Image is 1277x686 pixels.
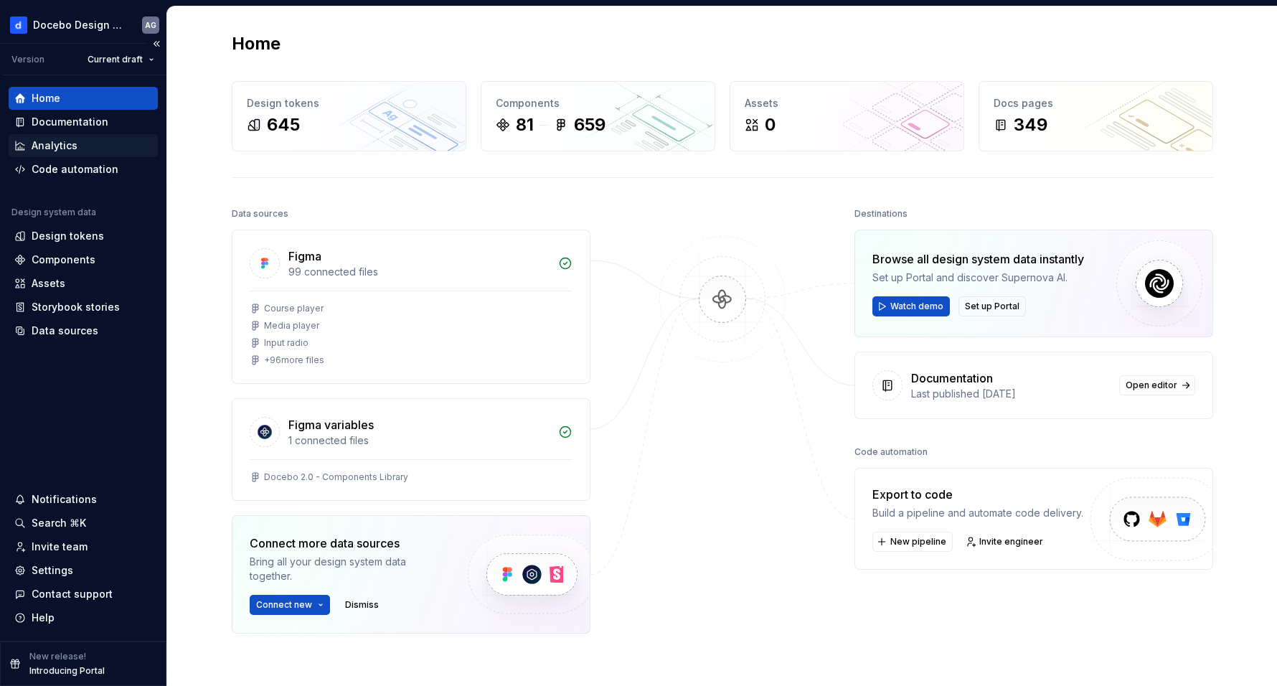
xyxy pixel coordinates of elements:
button: Current draft [81,50,161,70]
div: 645 [267,113,300,136]
div: 1 connected files [288,433,550,448]
div: Storybook stories [32,300,120,314]
span: Dismiss [345,599,379,611]
a: Analytics [9,134,158,157]
a: Open editor [1119,375,1195,395]
p: New release! [29,651,86,662]
button: Set up Portal [958,296,1026,316]
span: Invite engineer [979,536,1043,548]
div: Docebo 2.0 - Components Library [264,471,408,483]
a: Home [9,87,158,110]
div: Connect more data sources [250,535,443,552]
div: 99 connected files [288,265,550,279]
div: Code automation [854,442,928,462]
div: Assets [32,276,65,291]
button: Watch demo [872,296,950,316]
h2: Home [232,32,281,55]
a: Design tokens645 [232,81,466,151]
div: Export to code [872,486,1083,503]
div: 349 [1014,113,1047,136]
a: Invite engineer [961,532,1050,552]
div: Home [32,91,60,105]
div: Figma variables [288,416,374,433]
img: 61bee0c3-d5fb-461c-8253-2d4ca6d6a773.png [10,17,27,34]
a: Assets0 [730,81,964,151]
div: + 96 more files [264,354,324,366]
div: Course player [264,303,324,314]
div: Docebo Design System [33,18,125,32]
div: Contact support [32,587,113,601]
div: Data sources [32,324,98,338]
div: Figma [288,248,321,265]
a: Components [9,248,158,271]
a: Documentation [9,111,158,133]
button: New pipeline [872,532,953,552]
div: Help [32,611,55,625]
div: Input radio [264,337,308,349]
a: Figma99 connected filesCourse playerMedia playerInput radio+96more files [232,230,590,384]
div: Media player [264,320,319,332]
div: Notifications [32,492,97,507]
div: Build a pipeline and automate code delivery. [872,506,1083,520]
span: Watch demo [890,301,943,312]
span: New pipeline [890,536,946,548]
a: Design tokens [9,225,158,248]
div: Assets [745,96,949,111]
button: Notifications [9,488,158,511]
div: Browse all design system data instantly [872,250,1084,268]
button: Contact support [9,583,158,606]
a: Invite team [9,535,158,558]
div: Last published [DATE] [911,387,1111,401]
span: Current draft [88,54,143,65]
button: Search ⌘K [9,512,158,535]
div: Components [496,96,700,111]
div: Design system data [11,207,96,218]
a: Data sources [9,319,158,342]
div: Bring all your design system data together. [250,555,443,583]
div: Components [32,253,95,267]
span: Open editor [1126,380,1177,391]
div: Set up Portal and discover Supernova AI. [872,271,1084,285]
div: AG [145,19,156,31]
div: Search ⌘K [32,516,86,530]
button: Help [9,606,158,629]
div: Data sources [232,204,288,224]
span: Connect new [256,599,312,611]
button: Collapse sidebar [146,34,166,54]
span: Set up Portal [965,301,1019,312]
a: Storybook stories [9,296,158,319]
a: Components81659 [481,81,715,151]
a: Docs pages349 [979,81,1213,151]
div: Documentation [911,370,993,387]
div: Design tokens [32,229,104,243]
p: Introducing Portal [29,665,105,677]
div: Settings [32,563,73,578]
div: Code automation [32,162,118,177]
a: Settings [9,559,158,582]
button: Connect new [250,595,330,615]
div: Invite team [32,540,88,554]
div: Documentation [32,115,108,129]
div: Docs pages [994,96,1198,111]
a: Assets [9,272,158,295]
div: Analytics [32,138,77,153]
div: Version [11,54,44,65]
button: Docebo Design SystemAG [3,9,164,40]
a: Figma variables1 connected filesDocebo 2.0 - Components Library [232,398,590,501]
button: Dismiss [339,595,385,615]
div: 659 [574,113,605,136]
div: 0 [765,113,776,136]
a: Code automation [9,158,158,181]
div: 81 [516,113,534,136]
div: Destinations [854,204,908,224]
div: Design tokens [247,96,451,111]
